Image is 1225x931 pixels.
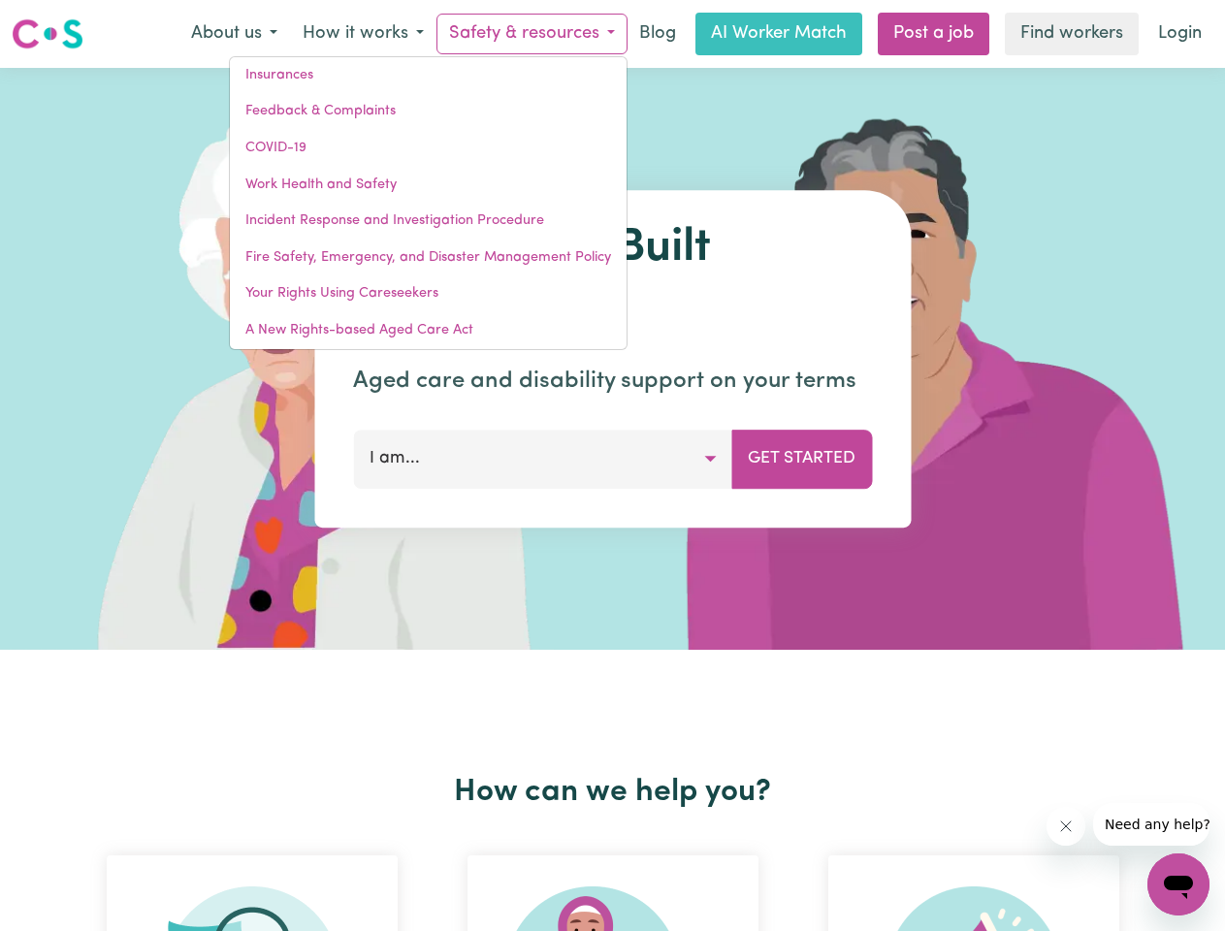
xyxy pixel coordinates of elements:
a: A New Rights-based Aged Care Act [230,312,627,349]
a: Work Health and Safety [230,167,627,204]
div: Safety & resources [229,56,628,350]
button: I am... [353,430,732,488]
a: Login [1146,13,1213,55]
iframe: Message from company [1093,803,1209,846]
button: Safety & resources [436,14,628,54]
a: Feedback & Complaints [230,93,627,130]
a: Careseekers logo [12,12,83,56]
a: Insurances [230,57,627,94]
button: How it works [290,14,436,54]
a: Your Rights Using Careseekers [230,275,627,312]
a: AI Worker Match [695,13,862,55]
a: Find workers [1005,13,1139,55]
button: Get Started [731,430,872,488]
span: Need any help? [12,14,117,29]
h2: How can we help you? [72,774,1154,811]
a: Post a job [878,13,989,55]
iframe: Button to launch messaging window [1147,853,1209,915]
iframe: Close message [1047,807,1085,846]
a: Blog [628,13,688,55]
a: COVID-19 [230,130,627,167]
a: Incident Response and Investigation Procedure [230,203,627,240]
button: About us [178,14,290,54]
a: Fire Safety, Emergency, and Disaster Management Policy [230,240,627,276]
img: Careseekers logo [12,16,83,51]
p: Aged care and disability support on your terms [353,364,872,399]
